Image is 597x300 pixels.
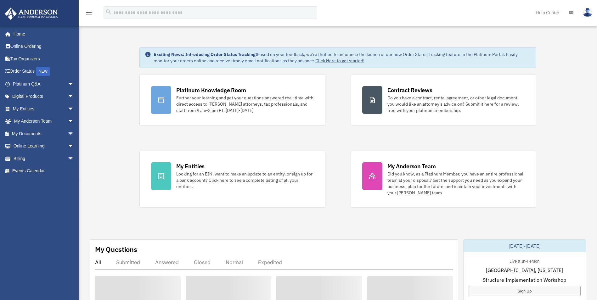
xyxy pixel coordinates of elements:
a: Click Here to get started! [315,58,364,64]
span: [GEOGRAPHIC_DATA], [US_STATE] [486,266,563,274]
a: menu [85,11,93,16]
div: Looking for an EIN, want to make an update to an entity, or sign up for a bank account? Click her... [176,171,314,190]
a: Order StatusNEW [4,65,83,78]
span: arrow_drop_down [68,127,80,140]
img: User Pic [583,8,592,17]
a: Tax Organizers [4,53,83,65]
a: Digital Productsarrow_drop_down [4,90,83,103]
div: Expedited [258,259,282,265]
div: Closed [194,259,211,265]
div: Do you have a contract, rental agreement, or other legal document you would like an attorney's ad... [387,95,525,114]
div: Platinum Knowledge Room [176,86,246,94]
a: Sign Up [469,286,581,296]
div: All [95,259,101,265]
div: My Anderson Team [387,162,436,170]
span: arrow_drop_down [68,152,80,165]
span: arrow_drop_down [68,78,80,91]
a: Home [4,28,80,40]
span: arrow_drop_down [68,140,80,153]
a: Online Ordering [4,40,83,53]
span: Structure Implementation Workshop [483,276,566,284]
a: Events Calendar [4,165,83,177]
div: NEW [36,67,50,76]
img: Anderson Advisors Platinum Portal [3,8,60,20]
span: arrow_drop_down [68,103,80,115]
div: Submitted [116,259,140,265]
div: Live & In-Person [504,257,544,264]
div: Normal [226,259,243,265]
a: Online Learningarrow_drop_down [4,140,83,153]
div: Answered [155,259,179,265]
div: Did you know, as a Platinum Member, you have an entire professional team at your disposal? Get th... [387,171,525,196]
div: Contract Reviews [387,86,432,94]
div: My Entities [176,162,205,170]
a: My Anderson Team Did you know, as a Platinum Member, you have an entire professional team at your... [351,151,537,208]
a: My Entitiesarrow_drop_down [4,103,83,115]
a: Billingarrow_drop_down [4,152,83,165]
span: arrow_drop_down [68,90,80,103]
div: [DATE]-[DATE] [464,240,586,252]
div: Based on your feedback, we're thrilled to announce the launch of our new Order Status Tracking fe... [154,51,531,64]
a: Contract Reviews Do you have a contract, rental agreement, or other legal document you would like... [351,75,537,125]
i: search [105,8,112,15]
div: My Questions [95,245,137,254]
i: menu [85,9,93,16]
a: Platinum Q&Aarrow_drop_down [4,78,83,90]
a: My Documentsarrow_drop_down [4,127,83,140]
span: arrow_drop_down [68,115,80,128]
a: My Entities Looking for an EIN, want to make an update to an entity, or sign up for a bank accoun... [139,151,325,208]
strong: Exciting News: Introducing Order Status Tracking! [154,52,257,57]
a: My Anderson Teamarrow_drop_down [4,115,83,128]
a: Platinum Knowledge Room Further your learning and get your questions answered real-time with dire... [139,75,325,125]
div: Further your learning and get your questions answered real-time with direct access to [PERSON_NAM... [176,95,314,114]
